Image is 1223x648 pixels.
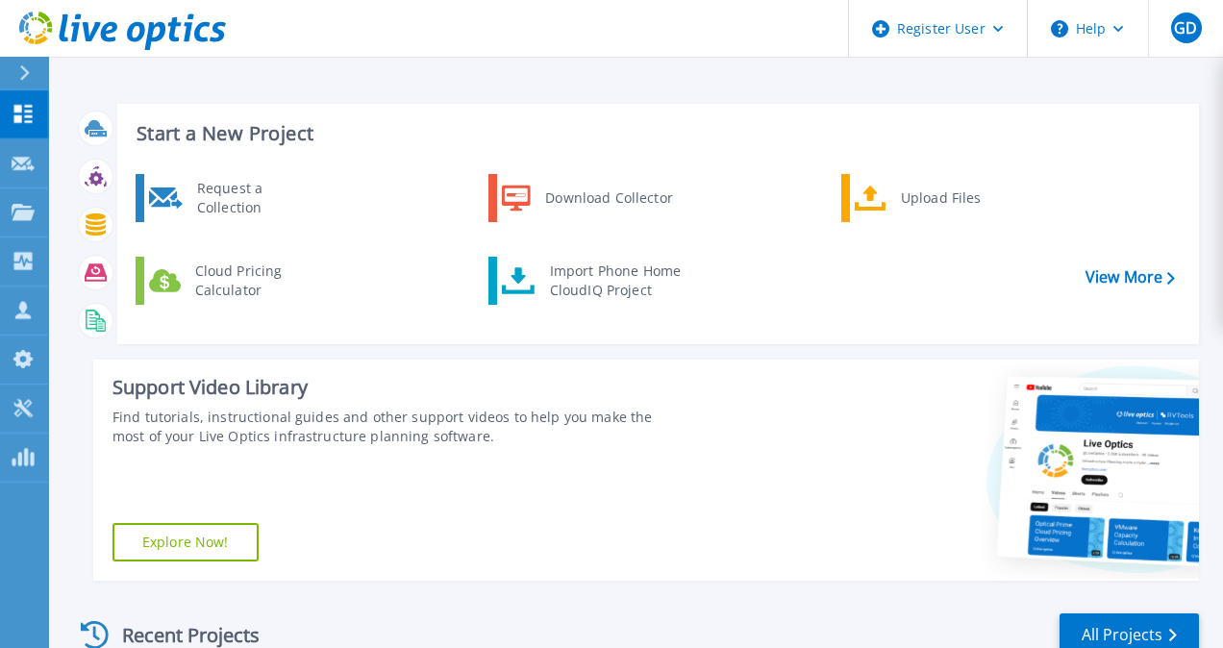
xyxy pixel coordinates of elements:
a: Cloud Pricing Calculator [136,257,333,305]
div: Request a Collection [187,179,328,217]
div: Find tutorials, instructional guides and other support videos to help you make the most of your L... [112,408,687,446]
div: Import Phone Home CloudIQ Project [540,262,690,300]
div: Upload Files [891,179,1034,217]
a: Upload Files [841,174,1038,222]
a: View More [1086,268,1175,287]
div: Support Video Library [112,375,687,400]
div: Cloud Pricing Calculator [186,262,328,300]
a: Download Collector [488,174,686,222]
div: Download Collector [536,179,681,217]
a: Explore Now! [112,523,259,561]
h3: Start a New Project [137,123,1174,144]
span: GD [1174,20,1197,36]
a: Request a Collection [136,174,333,222]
